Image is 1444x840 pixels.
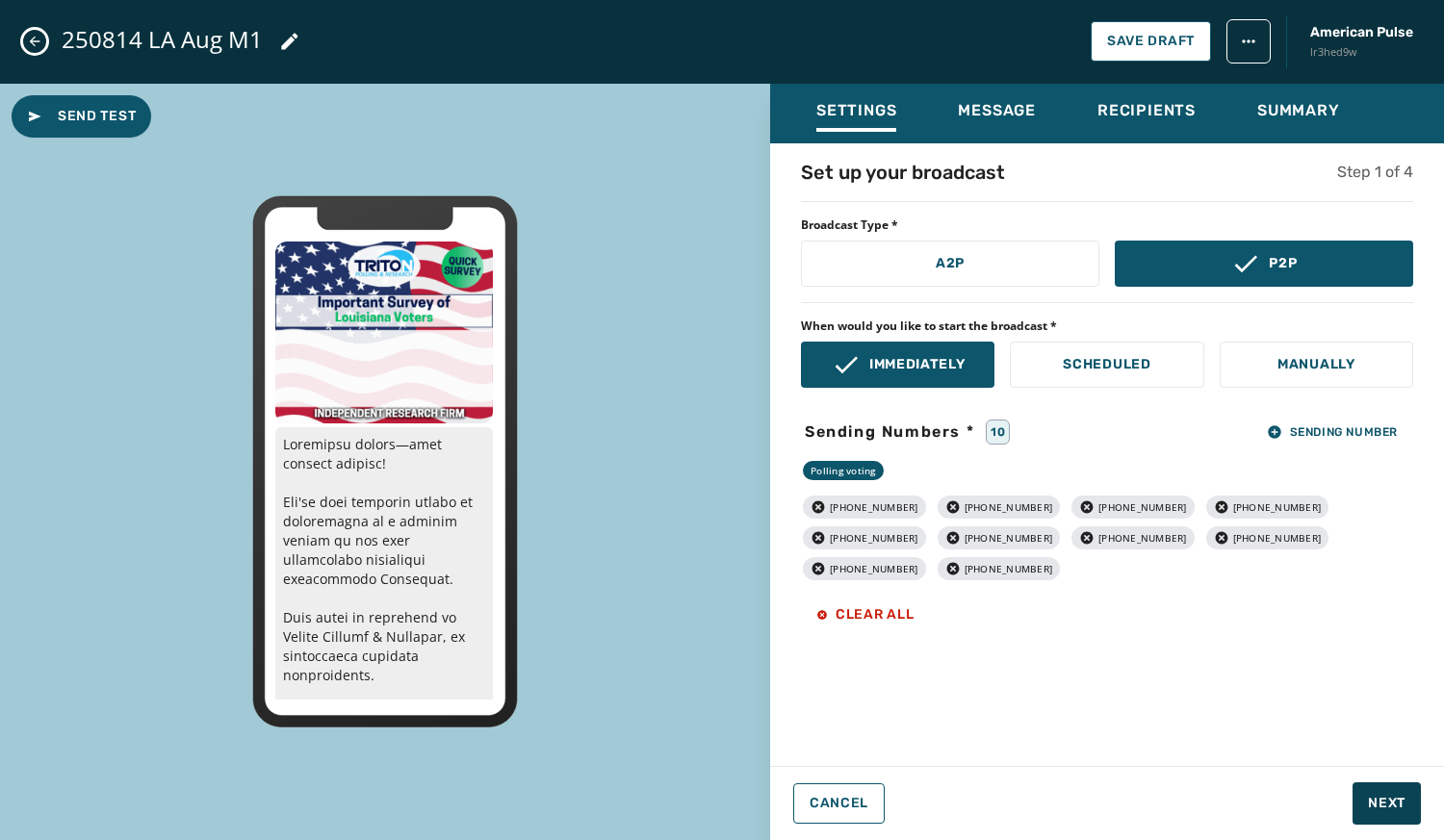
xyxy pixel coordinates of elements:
div: [PHONE_NUMBER] [803,526,926,549]
div: Polling voting [803,461,884,480]
span: When would you like to start the broadcast * [801,318,1413,334]
div: [PHONE_NUMBER] [803,557,926,580]
button: Summary [1242,91,1355,136]
span: Clear all [816,607,914,623]
span: Summary [1257,101,1340,120]
span: Send Test [27,107,136,126]
h4: Set up your broadcast [801,159,1005,186]
span: 250814 LA Aug M1 [62,24,263,55]
span: Sending Number [1267,424,1398,440]
button: Message [942,91,1051,136]
span: Message [958,101,1036,120]
button: Settings [801,91,912,136]
div: [PHONE_NUMBER] [803,496,926,519]
span: Cancel [810,796,868,811]
span: Next [1368,794,1405,813]
p: Scheduled [1063,355,1150,374]
span: Sending Numbers * [801,420,978,444]
p: Manually [1277,355,1355,374]
h5: Step 1 of 4 [1337,161,1413,184]
button: Clear all [801,596,929,634]
button: Recipients [1082,91,1211,136]
p: P2P [1269,254,1297,273]
button: Manually [1220,342,1413,388]
button: Sending Number [1251,419,1413,445]
img: 2025-08-14_200434_6783_phpb6eZAS-300x250-1446.png [275,242,493,422]
div: [PHONE_NUMBER] [938,526,1061,549]
span: Save Draft [1107,34,1195,49]
button: Next [1353,782,1421,825]
button: Send Test [12,95,151,138]
span: lr3hed9w [1310,44,1413,61]
div: [PHONE_NUMBER] [938,496,1061,519]
span: Settings [816,101,896,120]
div: [PHONE_NUMBER] [1071,496,1195,519]
button: P2P [1115,241,1413,287]
button: Scheduled [1010,342,1203,388]
p: A2P [936,254,965,273]
p: Immediately [869,355,966,374]
div: [PHONE_NUMBER] [1071,526,1195,549]
div: [PHONE_NUMBER] [1206,526,1329,549]
button: A2P [801,241,1099,287]
button: broadcast action menu [1226,19,1271,64]
span: American Pulse [1310,23,1413,42]
div: [PHONE_NUMBER] [1206,496,1329,519]
div: [PHONE_NUMBER] [938,557,1061,580]
button: Immediately [801,342,994,388]
span: Broadcast Type * [801,217,1413,233]
div: 10 [986,420,1010,445]
button: Save Draft [1091,21,1211,62]
button: Cancel [793,783,885,824]
span: Recipients [1097,101,1196,120]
